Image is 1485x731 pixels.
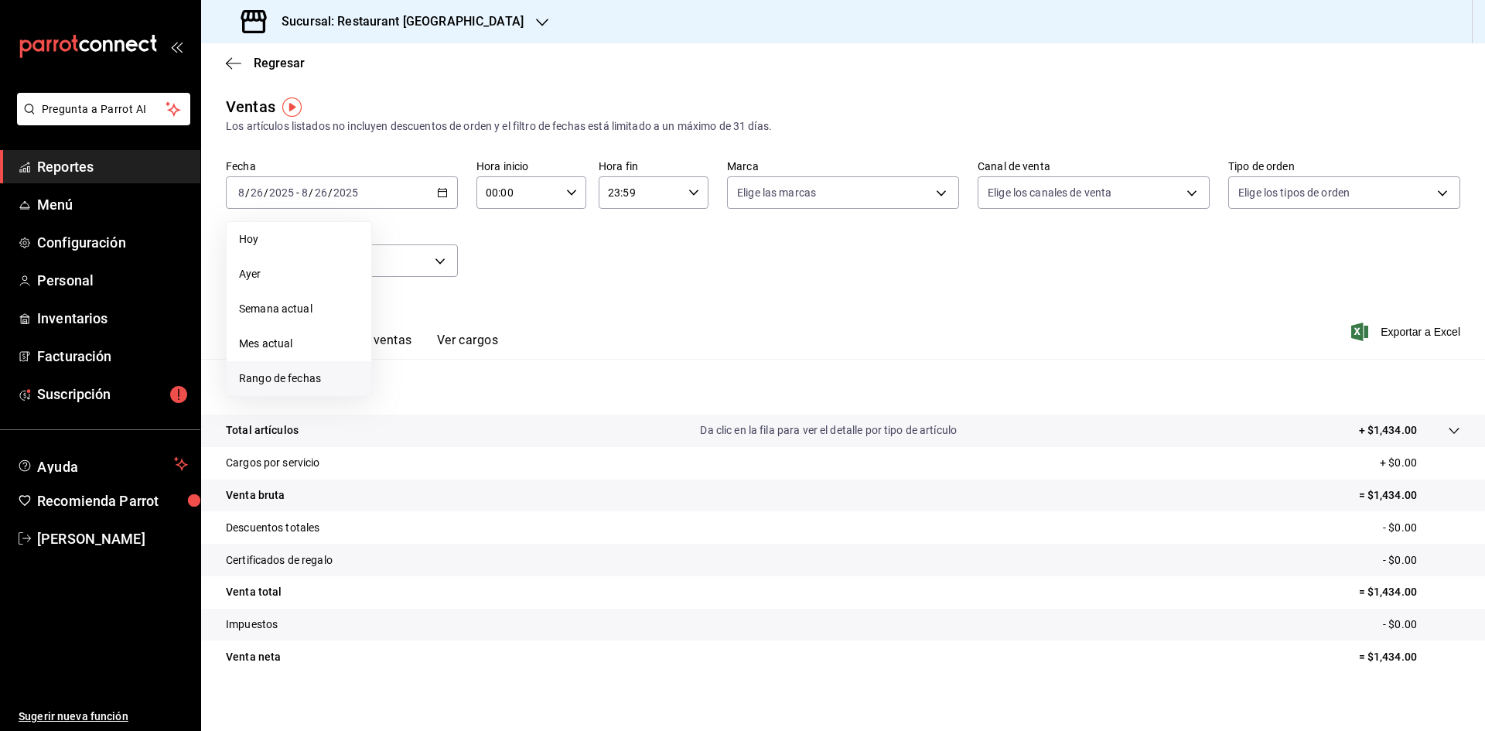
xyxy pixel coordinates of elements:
button: Exportar a Excel [1354,323,1460,341]
label: Hora inicio [476,161,586,172]
span: Menú [37,194,188,215]
p: Venta neta [226,649,281,665]
span: - [296,186,299,199]
label: Canal de venta [978,161,1210,172]
span: / [245,186,250,199]
span: [PERSON_NAME] [37,528,188,549]
label: Fecha [226,161,458,172]
span: Hoy [239,231,359,248]
span: Elige los tipos de orden [1238,185,1350,200]
span: Elige las marcas [737,185,816,200]
p: Venta bruta [226,487,285,504]
p: + $1,434.00 [1359,422,1417,439]
span: Mes actual [239,336,359,352]
p: Da clic en la fila para ver el detalle por tipo de artículo [700,422,957,439]
p: = $1,434.00 [1359,584,1460,600]
p: Impuestos [226,617,278,633]
span: Sugerir nueva función [19,709,188,725]
p: Certificados de regalo [226,552,333,569]
div: Ventas [226,95,275,118]
button: open_drawer_menu [170,40,183,53]
a: Pregunta a Parrot AI [11,112,190,128]
label: Tipo de orden [1228,161,1460,172]
span: / [264,186,268,199]
p: Resumen [226,377,1460,396]
input: ---- [268,186,295,199]
span: Semana actual [239,301,359,317]
p: Venta total [226,584,282,600]
p: - $0.00 [1383,552,1460,569]
p: Total artículos [226,422,299,439]
span: Recomienda Parrot [37,490,188,511]
p: Descuentos totales [226,520,319,536]
p: = $1,434.00 [1359,649,1460,665]
span: Regresar [254,56,305,70]
p: - $0.00 [1383,520,1460,536]
span: Configuración [37,232,188,253]
input: -- [301,186,309,199]
span: Personal [37,270,188,291]
span: Rango de fechas [239,371,359,387]
span: Ayuda [37,455,168,473]
button: Pregunta a Parrot AI [17,93,190,125]
label: Hora fin [599,161,708,172]
span: Ayer [239,266,359,282]
p: + $0.00 [1380,455,1460,471]
input: ---- [333,186,359,199]
span: / [309,186,313,199]
span: Reportes [37,156,188,177]
span: Pregunta a Parrot AI [42,101,166,118]
div: navigation tabs [251,333,498,359]
span: / [328,186,333,199]
p: - $0.00 [1383,617,1460,633]
input: -- [237,186,245,199]
span: Facturación [37,346,188,367]
button: Ver cargos [437,333,499,359]
p: Cargos por servicio [226,455,320,471]
span: Inventarios [37,308,188,329]
span: Suscripción [37,384,188,405]
button: Ver ventas [351,333,412,359]
button: Regresar [226,56,305,70]
input: -- [314,186,328,199]
label: Marca [727,161,959,172]
img: Tooltip marker [282,97,302,117]
p: = $1,434.00 [1359,487,1460,504]
input: -- [250,186,264,199]
span: Elige los canales de venta [988,185,1111,200]
div: Los artículos listados no incluyen descuentos de orden y el filtro de fechas está limitado a un m... [226,118,1460,135]
h3: Sucursal: Restaurant [GEOGRAPHIC_DATA] [269,12,524,31]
